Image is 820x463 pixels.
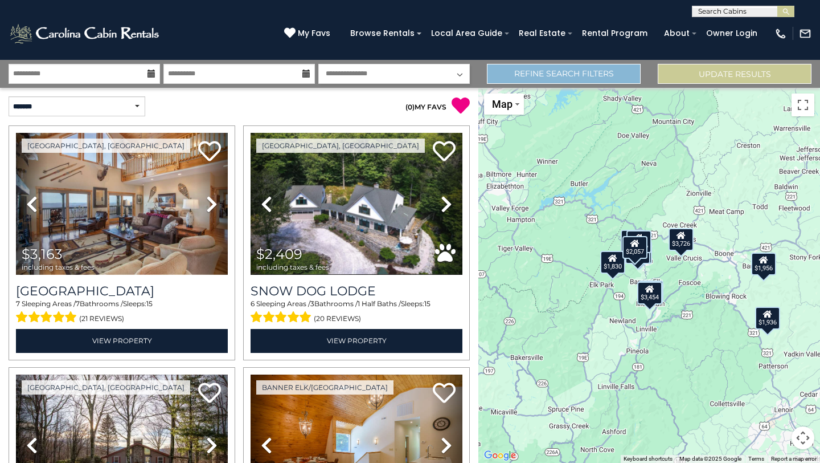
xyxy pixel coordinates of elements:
span: (21 reviews) [79,311,124,326]
a: [GEOGRAPHIC_DATA], [GEOGRAPHIC_DATA] [256,139,425,153]
div: $2,187 [638,281,663,303]
a: Local Area Guide [425,25,508,42]
span: $2,409 [256,246,302,262]
span: 7 [16,299,20,308]
a: Browse Rentals [345,25,420,42]
a: [GEOGRAPHIC_DATA], [GEOGRAPHIC_DATA] [22,380,190,395]
a: Add to favorites [433,140,456,164]
span: 7 [76,299,80,308]
img: White-1-2.png [9,22,162,45]
img: mail-regular-white.png [799,27,811,40]
div: $2,057 [622,236,647,259]
a: Open this area in Google Maps (opens a new window) [481,448,519,463]
img: thumbnail_163268257.jpeg [16,133,228,275]
div: Sleeping Areas / Bathrooms / Sleeps: [16,299,228,326]
div: Sleeping Areas / Bathrooms / Sleeps: [251,299,462,326]
button: Toggle fullscreen view [792,94,814,116]
span: 3 [310,299,314,308]
a: Banner Elk/[GEOGRAPHIC_DATA] [256,380,393,395]
a: (0)MY FAVS [405,103,446,111]
button: Update Results [658,64,811,84]
a: Refine Search Filters [487,64,641,84]
span: (20 reviews) [314,311,361,326]
a: Report a map error [771,456,817,462]
span: 6 [251,299,255,308]
a: Terms [748,456,764,462]
span: $3,163 [22,246,63,262]
span: 0 [408,103,412,111]
span: including taxes & fees [256,263,329,271]
a: [GEOGRAPHIC_DATA], [GEOGRAPHIC_DATA] [22,139,190,153]
div: $1,859 [621,230,646,253]
img: Google [481,448,519,463]
a: Add to favorites [433,381,456,406]
h3: Southern Star Lodge [16,283,228,299]
span: Map [492,98,512,110]
a: Add to favorites [198,381,221,406]
div: $2,236 [626,230,651,253]
div: $1,936 [755,307,780,330]
img: phone-regular-white.png [774,27,787,40]
a: Rental Program [576,25,653,42]
div: $1,830 [600,251,625,274]
div: $1,956 [751,253,776,275]
div: $3,726 [669,228,694,251]
div: $3,454 [637,282,662,304]
a: About [658,25,695,42]
span: 1 Half Baths / [358,299,401,308]
a: View Property [251,329,462,352]
a: View Property [16,329,228,352]
span: Map data ©2025 Google [679,456,741,462]
a: Snow Dog Lodge [251,283,462,299]
span: My Favs [298,27,330,39]
button: Map camera controls [792,427,814,449]
img: thumbnail_163275111.png [251,133,462,275]
a: Owner Login [700,25,763,42]
span: 15 [424,299,430,308]
a: Real Estate [513,25,571,42]
span: ( ) [405,103,415,111]
button: Keyboard shortcuts [624,455,673,463]
span: 15 [146,299,153,308]
button: Change map style [484,94,524,115]
span: including taxes & fees [22,263,95,271]
a: [GEOGRAPHIC_DATA] [16,283,228,299]
a: My Favs [284,27,333,40]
